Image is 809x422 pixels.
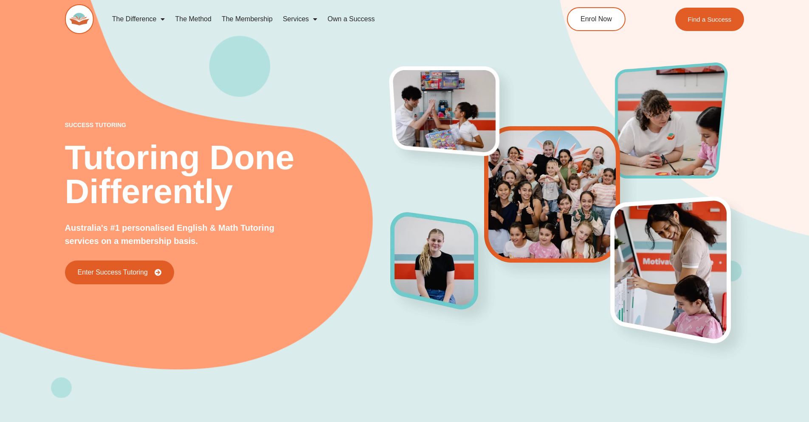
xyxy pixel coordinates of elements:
a: Find a Success [675,8,744,31]
a: The Difference [107,9,170,29]
a: The Membership [217,9,278,29]
nav: Menu [107,9,528,29]
a: Own a Success [322,9,380,29]
p: success tutoring [65,122,391,128]
a: The Method [170,9,216,29]
span: Enter Success Tutoring [78,269,148,276]
a: Enter Success Tutoring [65,261,174,284]
a: Enrol Now [567,7,626,31]
a: Services [278,9,322,29]
h2: Tutoring Done Differently [65,141,391,209]
span: Enrol Now [581,16,612,23]
span: Find a Success [688,16,732,23]
p: Australia's #1 personalised English & Math Tutoring services on a membership basis. [65,221,303,248]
